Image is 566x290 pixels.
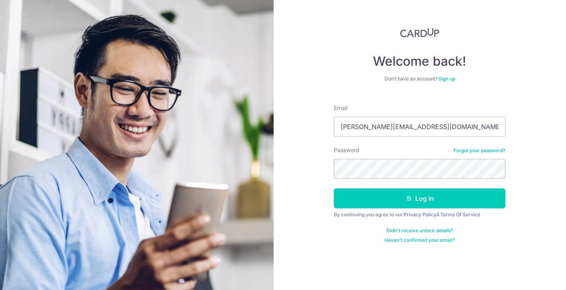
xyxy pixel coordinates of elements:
[334,188,505,208] button: Log in
[440,212,480,217] a: Terms Of Service
[454,147,505,154] a: Forgot your password?
[400,28,439,37] img: CardUp Logo
[334,212,505,218] div: By continuing you agree to our &
[334,53,505,69] h4: Welcome back!
[334,76,505,82] div: Don’t have an account?
[387,227,453,234] a: Didn't receive unlock details?
[438,76,455,82] a: Sign up
[385,237,455,243] a: Haven't confirmed your email?
[334,104,347,112] label: Email
[334,146,359,154] label: Password
[404,212,436,217] a: Privacy Policy
[334,117,505,137] input: Enter your Email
